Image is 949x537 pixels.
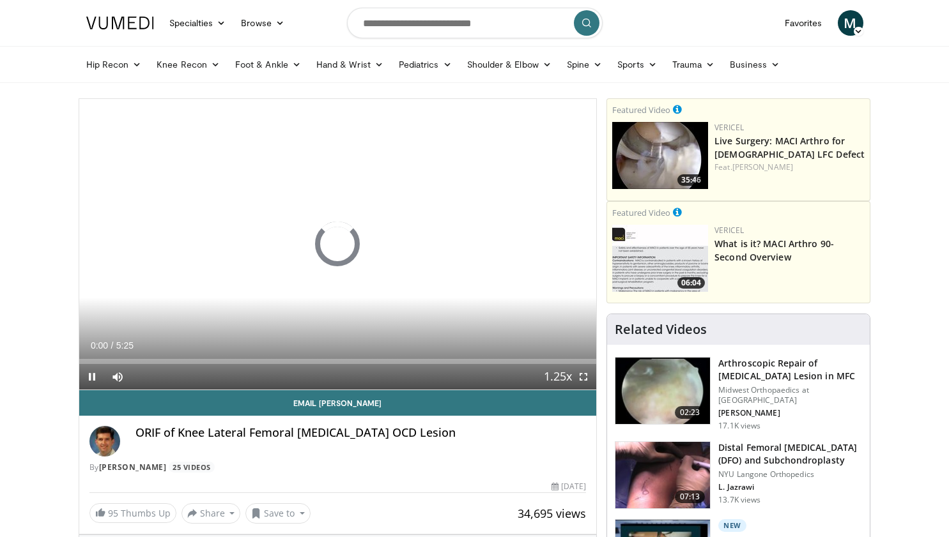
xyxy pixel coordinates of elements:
p: L. Jazrawi [718,482,862,492]
span: 5:25 [116,340,134,351]
span: 0:00 [91,340,108,351]
a: Specialties [162,10,234,36]
a: What is it? MACI Arthro 90-Second Overview [714,238,834,263]
p: NYU Langone Orthopedics [718,469,862,480]
a: Shoulder & Elbow [459,52,559,77]
button: Pause [79,364,105,390]
img: eolv1L8ZdYrFVOcH4xMDoxOjBzMTt2bJ.150x105_q85_crop-smart_upscale.jpg [615,442,710,508]
a: M [838,10,863,36]
h3: Arthroscopic Repair of [MEDICAL_DATA] Lesion in MFC [718,357,862,382]
a: Hand & Wrist [309,52,391,77]
button: Mute [105,364,130,390]
a: Favorites [777,10,830,36]
p: New [718,519,746,532]
img: eb023345-1e2d-4374-a840-ddbc99f8c97c.150x105_q85_crop-smart_upscale.jpg [612,122,708,189]
p: 17.1K views [718,421,760,431]
span: / [111,340,114,351]
div: Progress Bar [79,359,597,364]
a: [PERSON_NAME] [99,462,167,473]
h4: ORIF of Knee Lateral Femoral [MEDICAL_DATA] OCD Lesion [135,426,587,440]
span: 06:04 [677,277,705,289]
input: Search topics, interventions [347,8,603,38]
span: 02:23 [675,406,706,419]
a: Browse [233,10,292,36]
a: 95 Thumbs Up [89,503,176,523]
a: Trauma [665,52,723,77]
small: Featured Video [612,207,670,218]
a: Live Surgery: MACI Arthro for [DEMOGRAPHIC_DATA] LFC Defect [714,135,865,160]
img: aa6cc8ed-3dbf-4b6a-8d82-4a06f68b6688.150x105_q85_crop-smart_upscale.jpg [612,225,708,292]
a: 25 Videos [169,462,215,473]
a: [PERSON_NAME] [732,162,793,172]
button: Playback Rate [545,364,571,390]
button: Fullscreen [571,364,596,390]
a: Pediatrics [391,52,459,77]
img: Avatar [89,426,120,457]
a: Vericel [714,225,744,236]
h4: Related Videos [615,322,707,337]
div: Feat. [714,162,865,173]
h3: Distal Femoral [MEDICAL_DATA] (DFO) and Subchondroplasty [718,441,862,467]
a: Vericel [714,122,744,133]
button: Save to [245,503,311,524]
span: 35:46 [677,174,705,186]
a: 35:46 [612,122,708,189]
a: Knee Recon [149,52,228,77]
div: [DATE] [552,481,586,492]
a: 06:04 [612,225,708,292]
a: Hip Recon [79,52,150,77]
a: Spine [559,52,610,77]
a: Foot & Ankle [228,52,309,77]
img: VuMedi Logo [86,17,154,29]
span: 95 [108,507,118,519]
span: 07:13 [675,490,706,503]
a: Sports [610,52,665,77]
p: [PERSON_NAME] [718,408,862,418]
video-js: Video Player [79,99,597,390]
a: Email [PERSON_NAME] [79,390,597,416]
small: Featured Video [612,104,670,116]
a: 07:13 Distal Femoral [MEDICAL_DATA] (DFO) and Subchondroplasty NYU Langone Orthopedics L. Jazrawi... [615,441,862,509]
button: Share [181,503,241,524]
p: Midwest Orthopaedics at [GEOGRAPHIC_DATA] [718,385,862,405]
a: 02:23 Arthroscopic Repair of [MEDICAL_DATA] Lesion in MFC Midwest Orthopaedics at [GEOGRAPHIC_DAT... [615,357,862,431]
a: Business [722,52,787,77]
p: 13.7K views [718,495,760,505]
img: 38694_0000_3.png.150x105_q85_crop-smart_upscale.jpg [615,358,710,424]
div: By [89,462,587,473]
span: 34,695 views [518,506,586,521]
